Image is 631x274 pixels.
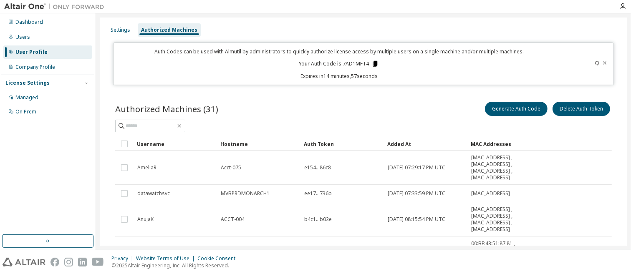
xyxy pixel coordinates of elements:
div: Hostname [220,137,297,151]
div: Managed [15,94,38,101]
span: MVBPRDMONARCH1 [221,190,270,197]
div: Authorized Machines [141,27,197,33]
span: 00:BE:43:51:87:81 , 00:BE:43:51:87:80 , [MAC_ADDRESS] , [MAC_ADDRESS] , [MAC_ADDRESS] [471,240,520,274]
div: Website Terms of Use [136,255,197,262]
img: Altair One [4,3,109,11]
span: e154...86c8 [304,164,331,171]
div: Dashboard [15,19,43,25]
p: © 2025 Altair Engineering, Inc. All Rights Reserved. [111,262,240,269]
div: MAC Addresses [471,137,520,151]
span: b4c1...b02e [304,216,332,223]
img: altair_logo.svg [3,258,45,266]
div: Cookie Consent [197,255,240,262]
span: Authorized Machines (31) [115,103,218,115]
span: ee17...736b [304,190,332,197]
img: facebook.svg [50,258,59,266]
div: Privacy [111,255,136,262]
button: Delete Auth Token [553,102,610,116]
div: Settings [111,27,130,33]
p: Expires in 14 minutes, 57 seconds [119,73,560,80]
img: linkedin.svg [78,258,87,266]
span: ACCT-004 [221,216,245,223]
span: [DATE] 07:33:59 PM UTC [388,190,445,197]
p: Your Auth Code is: 7AD1MFT4 [299,60,379,68]
span: [MAC_ADDRESS] [471,190,510,197]
span: [DATE] 08:15:54 PM UTC [388,216,445,223]
span: [MAC_ADDRESS] , [MAC_ADDRESS] , [MAC_ADDRESS] , [MAC_ADDRESS] [471,206,520,233]
div: Users [15,34,30,40]
div: User Profile [15,49,48,55]
span: [MAC_ADDRESS] , [MAC_ADDRESS] , [MAC_ADDRESS] , [MAC_ADDRESS] [471,154,520,181]
div: Company Profile [15,64,55,70]
img: instagram.svg [64,258,73,266]
span: Acct-075 [221,164,241,171]
span: AnujaK [137,216,154,223]
span: AmeliaR [137,164,156,171]
div: Auth Token [304,137,381,151]
span: [DATE] 07:29:17 PM UTC [388,164,445,171]
div: Username [137,137,214,151]
div: Added At [387,137,464,151]
div: On Prem [15,108,36,115]
p: Auth Codes can be used with Almutil by administrators to quickly authorize license access by mult... [119,48,560,55]
span: datawatchsvc [137,190,170,197]
img: youtube.svg [92,258,104,266]
button: Generate Auth Code [485,102,548,116]
div: License Settings [5,80,50,86]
